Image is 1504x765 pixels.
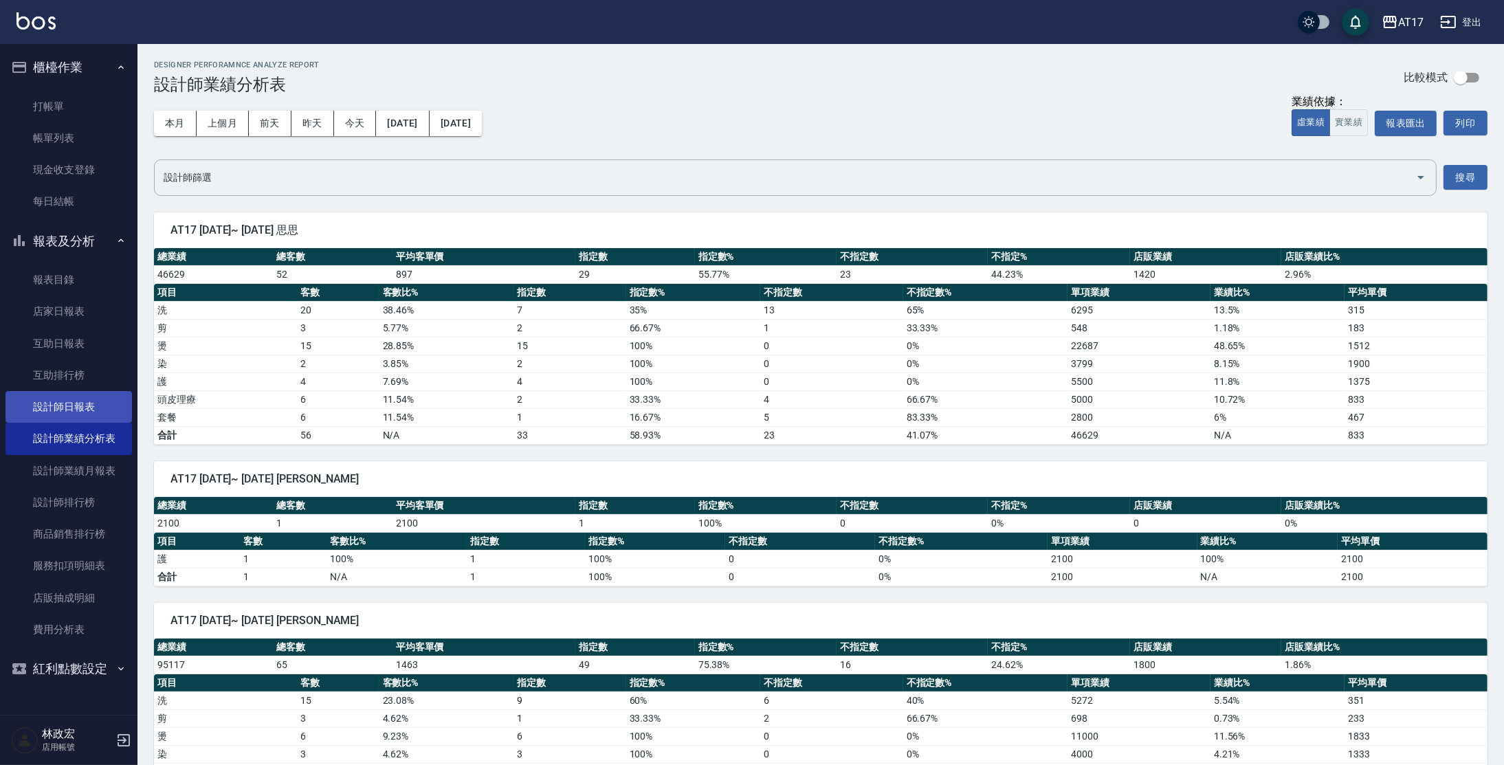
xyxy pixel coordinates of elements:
td: 6 % [1210,408,1345,426]
td: 52 [273,265,392,283]
td: 46629 [1068,426,1210,444]
th: 店販業績比% [1281,639,1488,656]
td: 2 [513,319,626,337]
td: 0 [837,514,988,532]
td: 0 % [1281,514,1488,532]
td: 6295 [1068,301,1210,319]
td: 66.67 % [903,390,1068,408]
td: 1 [513,709,626,727]
td: 33 [513,426,626,444]
td: 315 [1345,301,1488,319]
button: 報表及分析 [5,223,132,259]
td: 33.33 % [903,319,1068,337]
td: 22687 [1068,337,1210,355]
td: 15 [297,691,379,709]
th: 平均單價 [1338,533,1488,551]
a: 現金收支登錄 [5,154,132,186]
td: 9.23 % [379,727,513,745]
td: 1 [273,514,392,532]
td: 46629 [154,265,273,283]
span: AT17 [DATE]~ [DATE] 思思 [170,223,1471,237]
td: 16 [837,656,988,674]
p: 店用帳號 [42,741,112,753]
a: 設計師日報表 [5,391,132,423]
td: 3799 [1068,355,1210,373]
td: 65 [273,656,392,674]
td: 0.73 % [1210,709,1345,727]
a: 設計師業績分析表 [5,423,132,454]
td: 4000 [1068,745,1210,763]
td: 95117 [154,656,273,674]
th: 總業績 [154,497,273,515]
td: 1420 [1130,265,1281,283]
td: 6 [760,691,903,709]
table: a dense table [154,639,1488,674]
a: 設計師排行榜 [5,487,132,518]
td: 100 % [695,514,837,532]
th: 指定數% [626,674,760,692]
td: 100 % [626,373,760,390]
td: 1 [467,568,585,586]
td: 7.69 % [379,373,513,390]
th: 店販業績 [1130,248,1281,266]
th: 客數比% [327,533,467,551]
th: 指定數 [575,248,694,266]
th: 不指定數 [837,248,988,266]
td: 1512 [1345,337,1488,355]
a: 服務扣項明細表 [5,550,132,581]
a: 打帳單 [5,91,132,122]
td: 29 [575,265,694,283]
td: 0 [725,568,875,586]
td: 33.33 % [626,390,760,408]
td: 3 [297,709,379,727]
td: 100 % [626,745,760,763]
a: 設計師業績月報表 [5,455,132,487]
td: 83.33 % [903,408,1068,426]
a: 商品銷售排行榜 [5,518,132,550]
td: 15 [513,337,626,355]
th: 指定數% [585,533,726,551]
td: 0 % [875,550,1048,568]
td: 351 [1345,691,1488,709]
td: 40 % [903,691,1068,709]
th: 總客數 [273,248,392,266]
td: 28.85 % [379,337,513,355]
td: 0 % [903,745,1068,763]
th: 不指定% [988,639,1130,656]
td: 2.96 % [1281,265,1488,283]
td: 233 [1345,709,1488,727]
td: 4 [297,373,379,390]
button: [DATE] [376,111,429,136]
button: 搜尋 [1444,165,1488,190]
td: 0 [760,727,903,745]
td: 1 [513,408,626,426]
td: 0 [725,550,875,568]
td: 15 [297,337,379,355]
th: 單項業績 [1048,533,1197,551]
td: 2100 [392,514,576,532]
a: 報表目錄 [5,264,132,296]
h2: Designer Perforamnce Analyze Report [154,60,320,69]
button: 虛業績 [1292,109,1330,136]
td: 剪 [154,319,297,337]
td: 5.77 % [379,319,513,337]
td: 0 % [903,355,1068,373]
th: 總客數 [273,639,392,656]
td: 0 [760,337,903,355]
td: 33.33 % [626,709,760,727]
td: N/A [327,568,467,586]
a: 帳單列表 [5,122,132,154]
th: 項目 [154,674,297,692]
th: 指定數% [695,639,837,656]
td: 套餐 [154,408,297,426]
td: 燙 [154,337,297,355]
button: 登出 [1435,10,1488,35]
td: 5000 [1068,390,1210,408]
td: 4.21 % [1210,745,1345,763]
td: 3 [297,745,379,763]
th: 項目 [154,284,297,302]
td: 1333 [1345,745,1488,763]
td: 燙 [154,727,297,745]
th: 不指定% [988,248,1130,266]
th: 店販業績 [1130,639,1281,656]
